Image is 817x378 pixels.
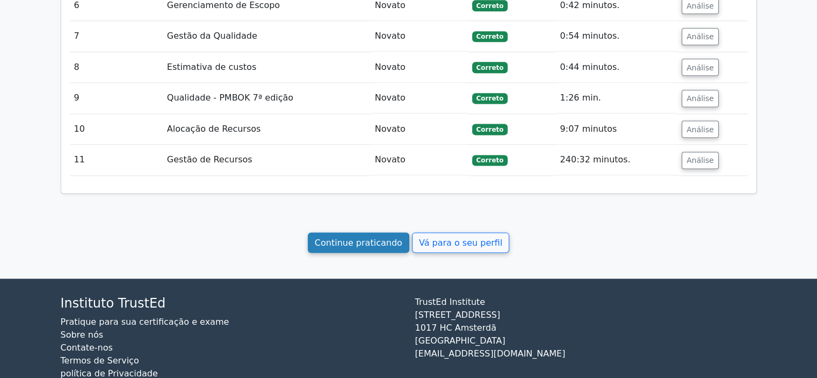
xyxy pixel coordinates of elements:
[476,33,503,40] font: Correto
[560,124,617,134] font: 9:07 minutos
[167,124,261,134] font: Alocação de Recursos
[61,355,139,366] a: Termos de Serviço
[167,31,257,41] font: Gestão da Qualidade
[476,95,503,102] font: Correto
[686,156,714,165] font: Análise
[375,124,406,134] font: Novato
[560,62,619,72] font: 0:44 minutos.
[682,59,719,76] button: Análise
[686,32,714,41] font: Análise
[74,62,79,72] font: 8
[61,343,113,353] a: Contate-nos
[61,296,166,311] font: Instituto TrustEd
[74,154,85,165] font: 11
[686,63,714,72] font: Análise
[682,120,719,138] button: Análise
[476,2,503,10] font: Correto
[61,330,104,340] a: Sobre nós
[476,64,503,72] font: Correto
[167,62,256,72] font: Estimativa de custos
[412,232,509,253] a: Vá para o seu perfil
[74,124,85,134] font: 10
[686,94,714,103] font: Análise
[74,92,79,103] font: 9
[419,237,502,247] font: Vá para o seu perfil
[61,317,229,327] a: Pratique para sua certificação e exame
[560,154,630,165] font: 240:32 minutos.
[375,31,406,41] font: Novato
[682,90,719,107] button: Análise
[560,31,619,41] font: 0:54 minutos.
[682,28,719,45] button: Análise
[375,92,406,103] font: Novato
[167,92,293,103] font: Qualidade - PMBOK 7ª edição
[415,323,496,333] font: 1017 HC Amsterdã
[415,310,501,320] font: [STREET_ADDRESS]
[560,92,601,103] font: 1:26 min.
[308,232,409,253] a: Continue praticando
[415,297,486,307] font: TrustEd Institute
[686,1,714,10] font: Análise
[682,152,719,169] button: Análise
[74,31,79,41] font: 7
[375,154,406,165] font: Novato
[315,237,402,247] font: Continue praticando
[167,154,252,165] font: Gestão de Recursos
[375,62,406,72] font: Novato
[476,126,503,133] font: Correto
[415,336,505,346] font: [GEOGRAPHIC_DATA]
[686,125,714,133] font: Análise
[415,348,566,359] font: [EMAIL_ADDRESS][DOMAIN_NAME]
[476,156,503,164] font: Correto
